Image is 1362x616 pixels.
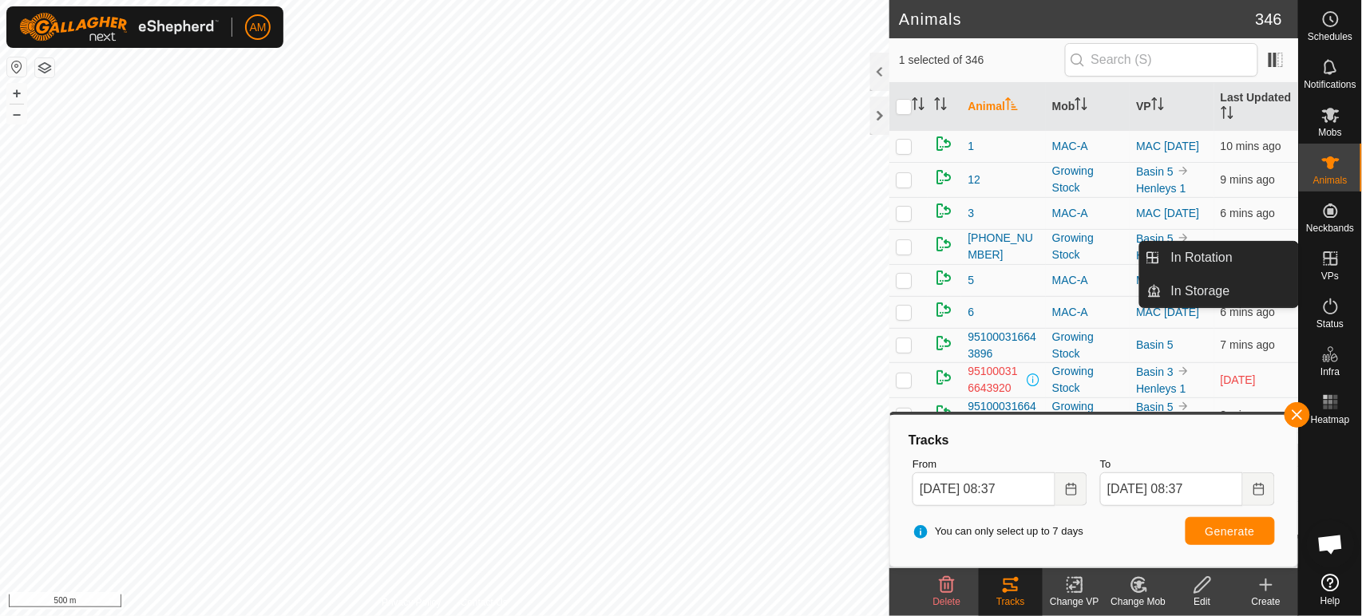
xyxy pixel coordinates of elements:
[1052,363,1123,397] div: Growing Stock
[1052,138,1123,155] div: MAC-A
[933,596,961,607] span: Delete
[1221,240,1275,253] span: 22 Sept 2025, 8:29 am
[1052,205,1123,222] div: MAC-A
[934,100,947,113] p-sorticon: Activate to sort
[1221,140,1281,152] span: 22 Sept 2025, 8:26 am
[961,83,1045,131] th: Animal
[934,168,953,187] img: returning on
[1140,242,1298,274] li: In Rotation
[1140,275,1298,307] li: In Storage
[1305,80,1356,89] span: Notifications
[1221,109,1233,121] p-sorticon: Activate to sort
[1234,594,1298,609] div: Create
[934,235,953,254] img: returning on
[1075,100,1087,113] p-sorticon: Activate to sort
[913,456,1087,472] label: From
[1221,409,1275,421] span: 22 Sept 2025, 8:28 am
[968,230,1039,263] span: [PHONE_NUMBER]
[934,268,953,287] img: returning on
[1221,373,1256,386] span: 20 Sept 2025, 11:25 pm
[1177,400,1190,413] img: to
[1186,517,1275,545] button: Generate
[1130,83,1214,131] th: VP
[1136,274,1199,286] a: MAC [DATE]
[1151,100,1164,113] p-sorticon: Activate to sort
[1320,367,1340,377] span: Infra
[1316,319,1344,329] span: Status
[7,84,26,103] button: +
[35,58,54,77] button: Map Layers
[1177,231,1190,244] img: to
[968,363,1023,397] span: 951000316643920
[1170,594,1234,609] div: Edit
[1100,456,1275,472] label: To
[934,403,953,422] img: returning on
[382,595,441,610] a: Privacy Policy
[1043,594,1107,609] div: Change VP
[1221,173,1275,186] span: 22 Sept 2025, 8:27 am
[1311,415,1350,424] span: Heatmap
[1136,401,1174,413] a: Basin 5
[968,398,1039,432] span: 951000316647750
[1221,338,1275,351] span: 22 Sept 2025, 8:29 am
[934,368,953,387] img: returning on
[899,10,1255,29] h2: Animals
[1136,140,1199,152] a: MAC [DATE]
[1308,32,1352,41] span: Schedules
[1005,100,1018,113] p-sorticon: Activate to sort
[1136,365,1174,378] a: Basin 3
[968,138,974,155] span: 1
[1177,365,1190,377] img: to
[1171,282,1230,301] span: In Storage
[1214,83,1298,131] th: Last Updated
[1046,83,1130,131] th: Mob
[1221,306,1275,318] span: 22 Sept 2025, 8:30 am
[934,300,953,319] img: returning on
[1307,520,1355,568] div: Open chat
[1052,230,1123,263] div: Growing Stock
[1136,382,1186,395] a: Henleys 1
[1306,223,1354,233] span: Neckbands
[1162,275,1298,307] a: In Storage
[461,595,508,610] a: Contact Us
[912,100,924,113] p-sorticon: Activate to sort
[1055,472,1087,506] button: Choose Date
[913,523,1083,539] span: You can only select up to 7 days
[1136,207,1199,219] a: MAC [DATE]
[968,304,974,321] span: 6
[934,334,953,353] img: returning on
[934,201,953,220] img: returning on
[1052,398,1123,432] div: Growing Stock
[906,431,1281,450] div: Tracks
[899,52,1064,69] span: 1 selected of 346
[934,134,953,153] img: returning on
[1065,43,1258,77] input: Search (S)
[968,205,974,222] span: 3
[1321,271,1339,281] span: VPs
[968,329,1039,362] span: 951000316643896
[19,13,219,41] img: Gallagher Logo
[1320,596,1340,606] span: Help
[1136,165,1174,178] a: Basin 5
[7,57,26,77] button: Reset Map
[1136,182,1186,195] a: Henleys 1
[979,594,1043,609] div: Tracks
[1206,525,1255,538] span: Generate
[1136,338,1174,351] a: Basin 5
[1299,567,1362,612] a: Help
[1221,207,1275,219] span: 22 Sept 2025, 8:30 am
[1171,248,1233,267] span: In Rotation
[1162,242,1298,274] a: In Rotation
[1136,249,1186,262] a: Henleys 1
[1052,272,1123,289] div: MAC-A
[7,105,26,124] button: –
[968,272,974,289] span: 5
[1177,164,1190,177] img: to
[968,172,980,188] span: 12
[1319,128,1342,137] span: Mobs
[1136,232,1174,245] a: Basin 5
[1052,163,1123,196] div: Growing Stock
[1313,176,1348,185] span: Animals
[250,19,267,36] span: AM
[1052,304,1123,321] div: MAC-A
